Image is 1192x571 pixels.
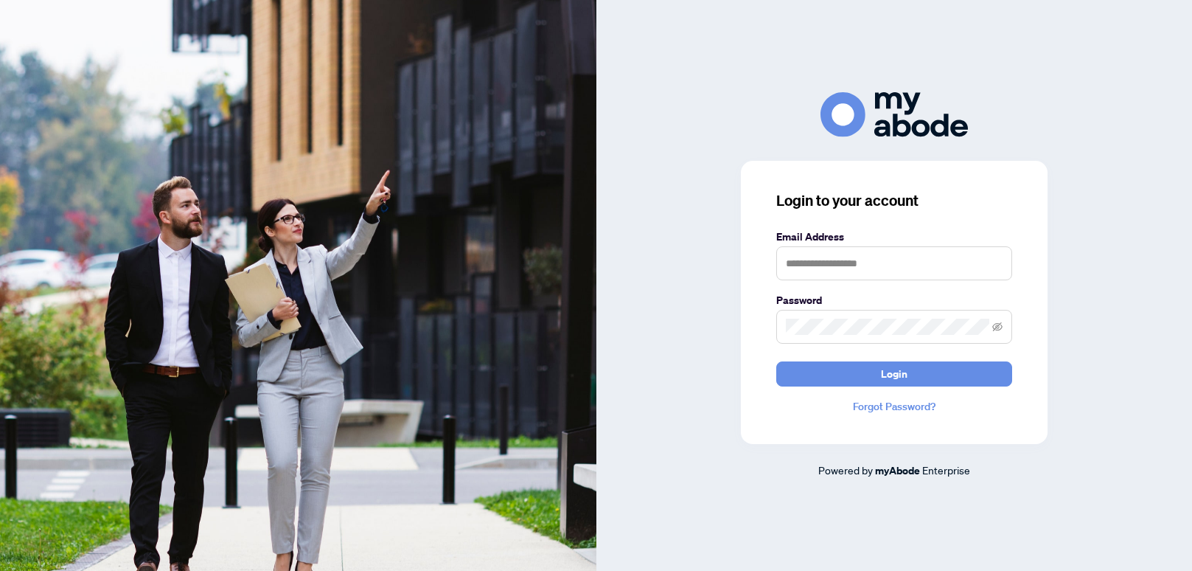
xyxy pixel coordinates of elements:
span: Powered by [818,463,873,477]
a: Forgot Password? [776,398,1012,415]
span: Login [881,362,907,386]
h3: Login to your account [776,190,1012,211]
img: ma-logo [820,92,968,137]
label: Password [776,292,1012,308]
button: Login [776,361,1012,387]
span: Enterprise [922,463,970,477]
span: eye-invisible [992,322,1003,332]
label: Email Address [776,229,1012,245]
a: myAbode [875,463,920,479]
